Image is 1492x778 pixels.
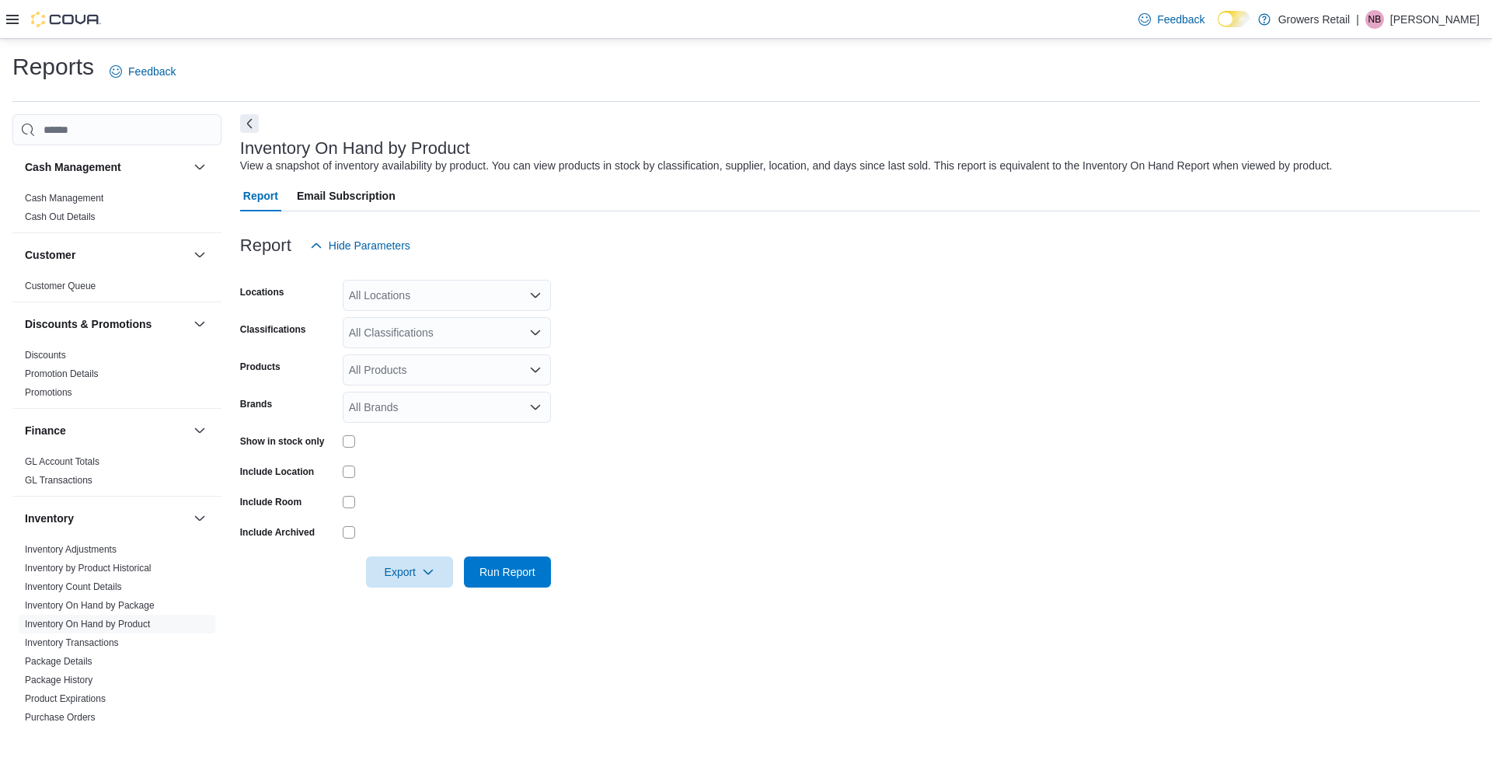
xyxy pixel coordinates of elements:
span: Inventory On Hand by Package [25,599,155,612]
label: Include Room [240,496,302,508]
span: Package Details [25,655,92,668]
a: Purchase Orders [25,712,96,723]
span: Customer Queue [25,280,96,292]
a: Cash Management [25,193,103,204]
label: Brands [240,398,272,410]
label: Include Location [240,466,314,478]
button: Open list of options [529,364,542,376]
div: Discounts & Promotions [12,346,221,408]
span: Package History [25,674,92,686]
a: Inventory On Hand by Package [25,600,155,611]
span: Feedback [1157,12,1204,27]
button: Cash Management [190,158,209,176]
span: GL Transactions [25,474,92,487]
button: Open list of options [529,289,542,302]
span: Email Subscription [297,180,396,211]
div: Customer [12,277,221,302]
span: Promotion Details [25,368,99,380]
a: Package History [25,675,92,686]
h3: Inventory [25,511,74,526]
span: Discounts [25,349,66,361]
button: Open list of options [529,401,542,413]
div: Noelle Bernabe [1365,10,1384,29]
span: Inventory On Hand by Product [25,618,150,630]
button: Finance [190,421,209,440]
span: NB [1368,10,1382,29]
label: Locations [240,286,284,298]
span: Run Report [479,564,535,580]
a: Cash Out Details [25,211,96,222]
h1: Reports [12,51,94,82]
button: Cash Management [25,159,187,175]
label: Show in stock only [240,435,325,448]
h3: Cash Management [25,159,121,175]
a: GL Transactions [25,475,92,486]
img: Cova [31,12,101,27]
a: Discounts [25,350,66,361]
span: Inventory by Product Historical [25,562,152,574]
button: Inventory [25,511,187,526]
a: GL Account Totals [25,456,99,467]
button: Hide Parameters [304,230,417,261]
div: Cash Management [12,189,221,232]
p: [PERSON_NAME] [1390,10,1480,29]
span: Promotions [25,386,72,399]
button: Inventory [190,509,209,528]
span: Product Expirations [25,693,106,705]
button: Customer [190,246,209,264]
h3: Report [240,236,291,255]
a: Inventory Transactions [25,637,119,648]
button: Discounts & Promotions [190,315,209,333]
span: GL Account Totals [25,455,99,468]
button: Customer [25,247,187,263]
h3: Customer [25,247,75,263]
span: Feedback [128,64,176,79]
div: Inventory [12,540,221,770]
button: Finance [25,423,187,438]
a: Feedback [103,56,182,87]
button: Run Report [464,556,551,588]
span: Purchase Orders [25,711,96,724]
button: Open list of options [529,326,542,339]
span: Cash Out Details [25,211,96,223]
a: Product Expirations [25,693,106,704]
button: Next [240,114,259,133]
label: Products [240,361,281,373]
a: Package Details [25,656,92,667]
a: Inventory Adjustments [25,544,117,555]
a: Inventory by Product Historical [25,563,152,574]
a: Promotions [25,387,72,398]
p: Growers Retail [1278,10,1351,29]
a: Feedback [1132,4,1211,35]
span: Inventory Adjustments [25,543,117,556]
span: Inventory Count Details [25,581,122,593]
label: Include Archived [240,526,315,539]
div: Finance [12,452,221,496]
span: Export [375,556,444,588]
a: Inventory On Hand by Product [25,619,150,630]
label: Classifications [240,323,306,336]
div: View a snapshot of inventory availability by product. You can view products in stock by classific... [240,158,1333,174]
h3: Discounts & Promotions [25,316,152,332]
h3: Inventory On Hand by Product [240,139,470,158]
button: Export [366,556,453,588]
p: | [1356,10,1359,29]
span: Cash Management [25,192,103,204]
a: Inventory Count Details [25,581,122,592]
span: Hide Parameters [329,238,410,253]
a: Promotion Details [25,368,99,379]
span: Inventory Transactions [25,637,119,649]
input: Dark Mode [1218,11,1250,27]
h3: Finance [25,423,66,438]
span: Report [243,180,278,211]
button: Discounts & Promotions [25,316,187,332]
a: Customer Queue [25,281,96,291]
